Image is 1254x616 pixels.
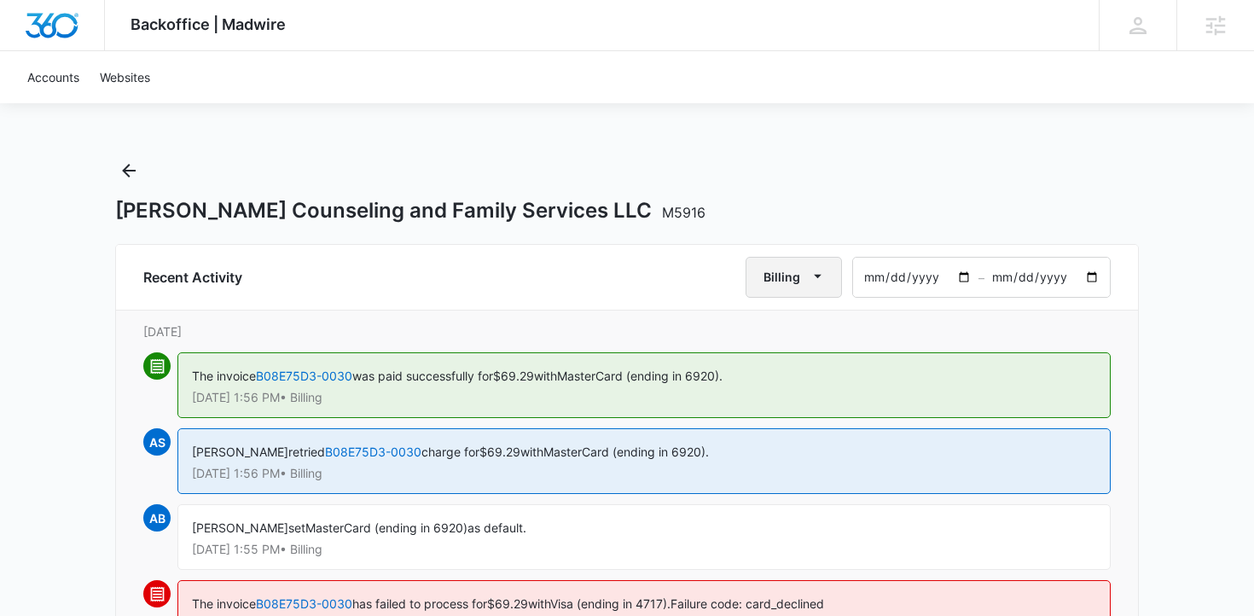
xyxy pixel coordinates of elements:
[305,520,467,535] span: MasterCard (ending in 6920)
[143,267,242,288] h6: Recent Activity
[534,369,557,383] span: with
[978,269,984,287] span: –
[192,369,256,383] span: The invoice
[192,468,1096,479] p: [DATE] 1:56 PM • Billing
[467,520,526,535] span: as default.
[746,257,842,298] button: Billing
[143,504,171,532] span: AB
[192,596,256,611] span: The invoice
[115,157,142,184] button: Back
[143,323,1111,340] p: [DATE]
[671,596,824,611] span: Failure code: card_declined
[557,369,723,383] span: MasterCard (ending in 6920).
[143,428,171,456] span: AS
[256,369,352,383] a: B08E75D3-0030
[493,369,534,383] span: $69.29
[256,596,352,611] a: B08E75D3-0030
[550,596,671,611] span: Visa (ending in 4717).
[325,445,421,459] a: B08E75D3-0030
[288,520,305,535] span: set
[192,445,288,459] span: [PERSON_NAME]
[352,596,487,611] span: has failed to process for
[487,596,528,611] span: $69.29
[662,204,705,221] span: M5916
[90,51,160,103] a: Websites
[479,445,520,459] span: $69.29
[192,543,1096,555] p: [DATE] 1:55 PM • Billing
[288,445,325,459] span: retried
[115,198,705,224] h1: [PERSON_NAME] Counseling and Family Services LLC
[528,596,550,611] span: with
[17,51,90,103] a: Accounts
[520,445,543,459] span: with
[421,445,479,459] span: charge for
[352,369,493,383] span: was paid successfully for
[543,445,709,459] span: MasterCard (ending in 6920).
[192,392,1096,404] p: [DATE] 1:56 PM • Billing
[192,520,288,535] span: [PERSON_NAME]
[131,15,286,33] span: Backoffice | Madwire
